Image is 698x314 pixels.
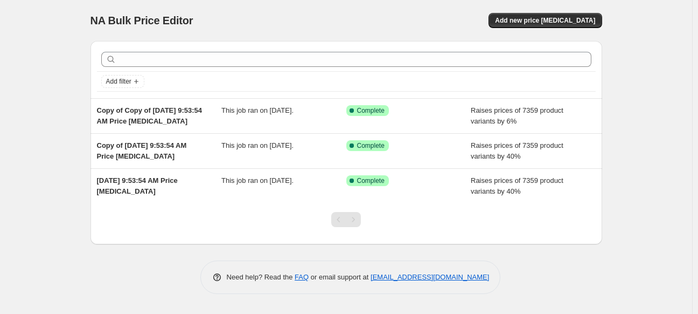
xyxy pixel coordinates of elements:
span: Copy of Copy of [DATE] 9:53:54 AM Price [MEDICAL_DATA] [97,106,203,125]
span: NA Bulk Price Editor [90,15,193,26]
span: Complete [357,106,385,115]
span: Raises prices of 7359 product variants by 6% [471,106,563,125]
span: Add new price [MEDICAL_DATA] [495,16,595,25]
span: This job ran on [DATE]. [221,176,294,185]
span: [DATE] 9:53:54 AM Price [MEDICAL_DATA] [97,176,178,195]
span: Raises prices of 7359 product variants by 40% [471,141,563,160]
span: Need help? Read the [227,273,295,281]
span: Copy of [DATE] 9:53:54 AM Price [MEDICAL_DATA] [97,141,187,160]
span: This job ran on [DATE]. [221,106,294,114]
span: Complete [357,141,385,150]
span: or email support at [309,273,371,281]
span: Complete [357,176,385,185]
span: Raises prices of 7359 product variants by 40% [471,176,563,195]
span: This job ran on [DATE]. [221,141,294,149]
a: [EMAIL_ADDRESS][DOMAIN_NAME] [371,273,489,281]
button: Add filter [101,75,144,88]
a: FAQ [295,273,309,281]
span: Add filter [106,77,131,86]
nav: Pagination [331,212,361,227]
button: Add new price [MEDICAL_DATA] [488,13,602,28]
